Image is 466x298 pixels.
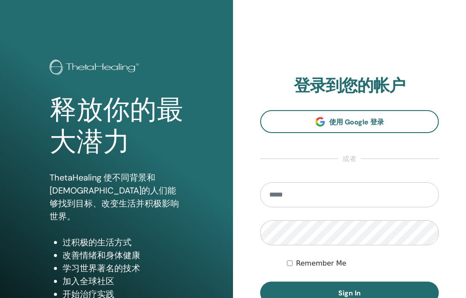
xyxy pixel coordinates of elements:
[338,288,361,298] span: Sign In
[63,236,183,249] li: 过积极的生活方式
[287,258,439,269] div: Keep me authenticated indefinitely or until I manually logout
[296,258,346,269] label: Remember Me
[63,275,183,288] li: 加入全球社区
[63,262,183,275] li: 学习世界著名的技术
[260,76,439,96] h2: 登录到您的帐户
[338,154,361,164] span: 或者
[260,110,439,133] a: 使用 Google 登录
[63,249,183,262] li: 改善情绪和身体健康
[329,117,384,127] span: 使用 Google 登录
[50,94,183,159] h1: 释放你的最大潜力
[50,171,183,223] p: ThetaHealing 使不同背景和[DEMOGRAPHIC_DATA]的人们能够找到目标、改变生活并积极影响世界。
